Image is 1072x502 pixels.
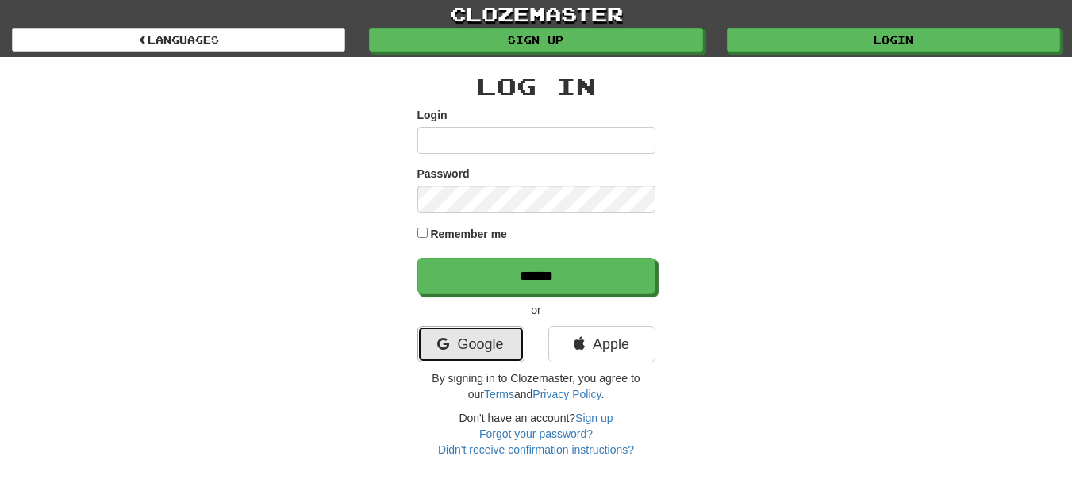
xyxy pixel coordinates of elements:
[430,226,507,242] label: Remember me
[417,73,655,99] h2: Log In
[532,388,601,400] a: Privacy Policy
[727,28,1060,52] a: Login
[369,28,702,52] a: Sign up
[417,410,655,458] div: Don't have an account?
[417,326,524,362] a: Google
[417,166,470,182] label: Password
[484,388,514,400] a: Terms
[575,412,613,424] a: Sign up
[479,427,593,440] a: Forgot your password?
[438,443,634,456] a: Didn't receive confirmation instructions?
[548,326,655,362] a: Apple
[417,370,655,402] p: By signing in to Clozemaster, you agree to our and .
[417,107,448,123] label: Login
[12,28,345,52] a: Languages
[417,302,655,318] p: or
